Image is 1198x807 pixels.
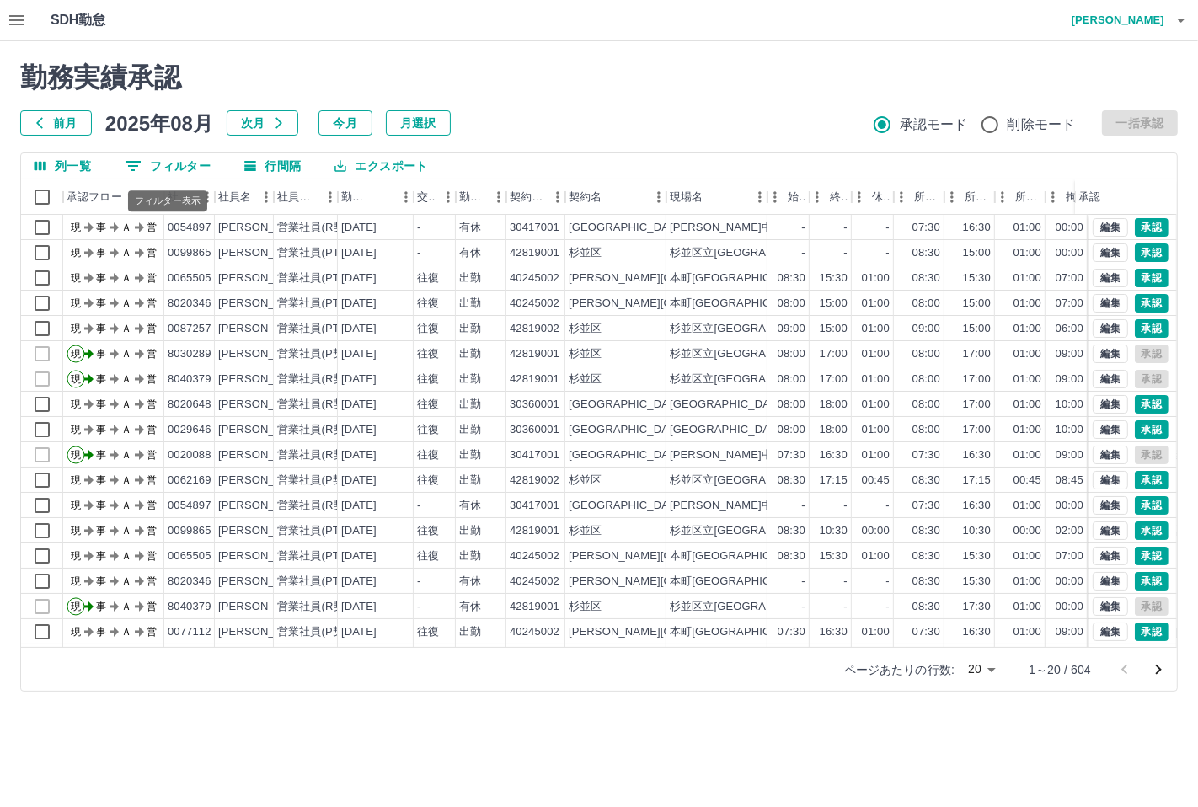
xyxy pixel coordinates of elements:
div: 杉並区 [569,371,602,387]
div: 16:30 [963,447,991,463]
div: 承認 [1078,179,1100,215]
div: 営業社員(R契約) [277,447,359,463]
text: 事 [96,323,106,334]
div: [DATE] [341,220,377,236]
div: 01:00 [862,371,890,387]
div: 杉並区 [569,473,602,489]
div: 出勤 [459,371,481,387]
button: 月選択 [386,110,451,136]
div: 契約名 [565,179,666,215]
button: 編集 [1093,572,1128,591]
div: [PERSON_NAME] [218,473,310,489]
div: 往復 [417,397,439,413]
div: 01:00 [862,270,890,286]
div: [PERSON_NAME] [218,296,310,312]
div: 往復 [417,473,439,489]
text: 営 [147,222,157,233]
div: 06:00 [1056,321,1083,337]
text: 現 [71,449,81,461]
div: 勤務区分 [459,179,486,215]
text: 現 [71,373,81,385]
div: 16:30 [963,220,991,236]
div: [DATE] [341,422,377,438]
div: 出勤 [459,296,481,312]
text: 事 [96,449,106,461]
div: 現場名 [670,179,703,215]
button: メニュー [545,184,570,210]
div: [PERSON_NAME]中学校 [670,447,794,463]
div: 01:00 [1013,371,1041,387]
button: ソート [370,185,393,209]
div: [DATE] [341,296,377,312]
text: 現 [71,272,81,284]
text: Ａ [121,449,131,461]
div: 出勤 [459,422,481,438]
div: 有休 [459,220,481,236]
span: 削除モード [1008,115,1076,135]
div: フィルター表示 [128,190,207,211]
div: 社員番号 [164,179,215,215]
div: [PERSON_NAME][GEOGRAPHIC_DATA] [569,270,777,286]
div: 勤務区分 [456,179,506,215]
div: 09:00 [1056,447,1083,463]
button: 編集 [1093,446,1128,464]
div: - [417,220,420,236]
button: 次のページへ [1142,653,1175,687]
div: [PERSON_NAME] [218,447,310,463]
div: 契約コード [510,179,545,215]
button: 編集 [1093,269,1128,287]
div: 8020346 [168,296,211,312]
div: [GEOGRAPHIC_DATA] [569,220,685,236]
div: 0099865 [168,245,211,261]
button: メニュー [436,184,461,210]
button: 承認 [1135,269,1169,287]
div: 終業 [810,179,852,215]
div: 08:00 [778,296,805,312]
div: 01:00 [862,321,890,337]
div: 15:00 [820,321,848,337]
button: メニュー [393,184,419,210]
button: 前月 [20,110,92,136]
div: [DATE] [341,397,377,413]
button: 承認 [1135,218,1169,237]
div: 17:00 [963,397,991,413]
div: [GEOGRAPHIC_DATA][PERSON_NAME] [670,422,878,438]
div: [DATE] [341,321,377,337]
div: 所定休憩 [1015,179,1042,215]
div: 01:00 [862,346,890,362]
div: 30360001 [510,397,559,413]
div: 08:00 [912,296,940,312]
div: 営業社員(R契約) [277,220,359,236]
div: 0087257 [168,321,211,337]
div: 01:00 [1013,346,1041,362]
div: 杉並区 [569,321,602,337]
div: 承認 [1075,179,1163,215]
div: 8030289 [168,346,211,362]
button: 承認 [1135,471,1169,489]
div: [PERSON_NAME] [218,346,310,362]
div: 15:00 [963,245,991,261]
button: 行間隔 [231,153,314,179]
div: [PERSON_NAME] [218,270,310,286]
div: 07:30 [912,447,940,463]
div: [PERSON_NAME] [218,245,310,261]
div: [PERSON_NAME] [218,397,310,413]
div: 10:00 [1056,422,1083,438]
div: [PERSON_NAME] [218,422,310,438]
div: 08:30 [778,473,805,489]
button: 承認 [1135,623,1169,641]
div: 営業社員(R契約) [277,371,359,387]
div: 現場名 [666,179,767,215]
div: 杉並区立[GEOGRAPHIC_DATA] [670,346,830,362]
div: - [886,220,890,236]
text: 事 [96,348,106,360]
text: Ａ [121,222,131,233]
button: 承認 [1135,572,1169,591]
button: 編集 [1093,547,1128,565]
div: 01:00 [1013,245,1041,261]
div: 08:00 [778,346,805,362]
text: 事 [96,398,106,410]
div: 20 [961,657,1002,681]
button: 編集 [1093,243,1128,262]
div: 営業社員(PT契約) [277,321,366,337]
